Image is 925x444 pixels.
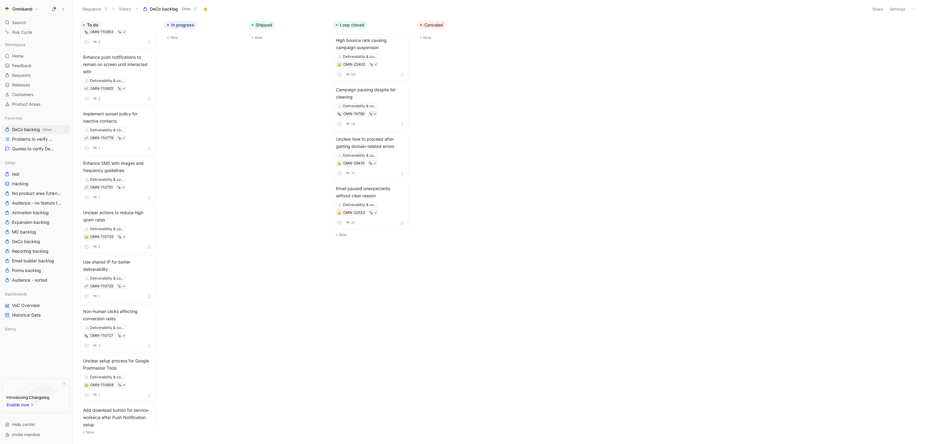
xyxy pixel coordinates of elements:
img: 🐛 [85,30,88,34]
span: Forms backlog [12,267,41,274]
span: DeCo backlog [150,6,178,12]
div: OMN-110727 [90,333,113,339]
button: 🐛 [84,333,89,338]
span: 41 [351,221,355,225]
span: DeCo backlog [12,127,52,133]
button: 🤔 [337,62,341,67]
a: Use shared IP for better deliverabilityDeliverability & compliance1 [80,256,156,303]
span: Reporting backlog [12,248,48,254]
span: Customers [12,92,34,98]
img: bg-BLZuj68n.svg [8,378,64,409]
span: Problems to verify DeCo [12,136,55,142]
img: Omnisend [4,6,10,12]
img: 🐛 [85,334,88,338]
span: Other [5,160,16,166]
div: Deliverability & compliance [90,374,124,380]
a: Email paused unexpectedly without clear reasonDeliverability & compliance41 [333,182,409,229]
img: 🌱 [85,87,88,91]
span: Invite member [12,432,40,437]
div: 🌱 [84,185,89,189]
span: tracking [12,181,28,187]
a: DeCo backlogOther [2,125,70,134]
span: Add download button for service-worker.js after Push Notification setup [83,407,153,428]
a: Enhance push notifications to remain on screen until interacted withDeliverability & compliance2 [80,51,156,105]
div: Deliverability & compliance [343,152,377,158]
span: MO backlog [12,229,36,235]
a: DeCo backlog [2,237,70,246]
a: Product Areas [2,100,70,109]
button: Enable now [6,401,35,409]
span: 1 [98,146,100,150]
button: In progress [164,21,197,29]
div: Search [2,18,70,27]
button: 3 [92,342,102,349]
img: 🤔 [85,235,88,239]
span: Enhance SMS with images and frequency guidelines [83,160,153,174]
button: Requests [80,5,110,14]
a: Email builder backlog [2,256,70,265]
span: Email paused unexpectedly without clear reason [336,185,406,199]
div: DashboardsVoC OverviewHistorical Data [2,289,70,320]
span: Campaign pausing despite list cleaning [336,86,406,101]
span: Audience - no feature tag [12,200,61,206]
span: 2 [98,40,100,44]
span: Product Areas [12,101,41,107]
button: New [417,34,497,41]
button: DeCo backlogOther [140,5,200,14]
button: 2 [92,39,101,45]
div: Deliverability & compliance [90,325,124,331]
div: OMN-110729 [90,283,113,289]
img: 🐛 [338,112,341,116]
button: 🌱 [84,284,89,288]
span: 1 [98,196,100,199]
img: 🤔 [338,63,341,67]
span: Canceled [424,22,443,28]
div: Deliverability & compliance [90,78,124,84]
div: OMN-110779 [90,135,113,141]
div: 🤔 [337,161,341,165]
img: 🌱 [85,285,88,288]
button: 🤔 [84,235,89,239]
span: Workspace [5,42,26,48]
div: OMN-110735 [90,234,114,240]
a: Non-human clicks affecting conversion ratesDeliverability & compliance3 [80,305,156,352]
a: Unclear setup process for Google Postmaster ToolsDeliverability & compliance1 [80,355,156,402]
div: Sanity [2,324,70,335]
span: Shipped [256,22,272,28]
div: OMN-110608 [90,382,114,388]
button: 1 [92,194,101,201]
button: New [333,231,412,239]
button: 19 [344,121,357,127]
span: Enhance push notifications to remain on screen until interacted with [83,54,153,75]
a: Unclear how to proceed after getting domain-related errorsDeliverability & compliance71 [333,133,409,180]
button: OmnisendOmnisend [2,5,40,13]
a: Campaign pausing despite list cleaningDeliverability & compliance19 [333,83,409,130]
div: Deliverability & compliance [90,127,124,133]
span: VoC Overview [12,302,40,308]
button: 1 [92,392,101,399]
span: Email builder backlog [12,258,54,264]
span: Quotes to verify DeCo [12,146,55,152]
a: MO backlog [2,227,70,236]
span: Unclear how to proceed after getting domain-related errors [336,136,406,150]
div: Sanity [2,324,70,333]
a: test [2,170,70,179]
div: OMN-23402 [343,61,365,67]
span: Sanity [5,326,16,332]
div: OMN-110825 [90,86,113,92]
span: test [12,171,20,177]
a: Quotes to verify DeCo [2,144,70,153]
a: No product area (Unknowns) [2,189,70,198]
a: Problems to verify DeCo [2,135,70,144]
button: 41 [344,220,357,226]
a: Activation backlog [2,208,70,217]
a: Historical Data [2,311,70,320]
div: Deliverability & compliance [90,177,124,183]
button: 2 [92,244,101,250]
span: Historical Data [12,312,41,318]
span: Ask Cycle [12,29,32,36]
button: To do [80,21,101,29]
div: Invite member [2,430,70,439]
div: OMN-74790 [343,111,365,117]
